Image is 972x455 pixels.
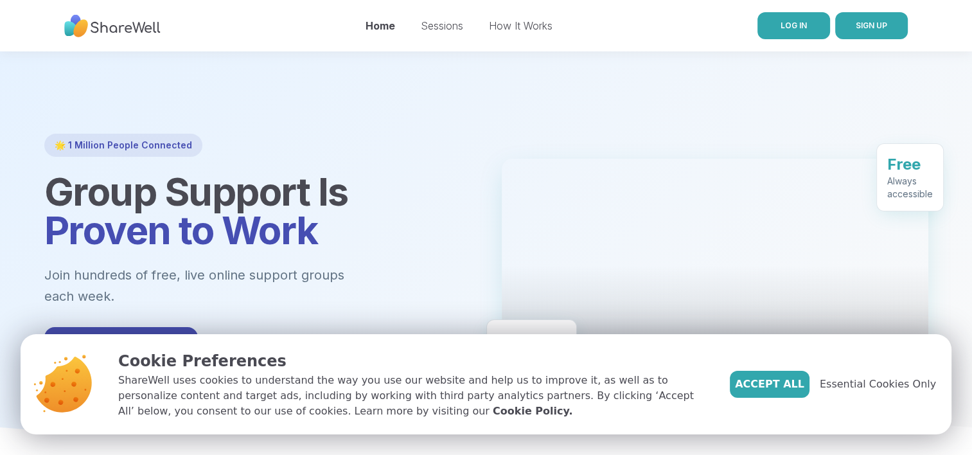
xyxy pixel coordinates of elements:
[489,19,552,32] a: How It Works
[835,12,908,39] button: SIGN UP
[44,207,318,253] span: Proven to Work
[421,19,463,32] a: Sessions
[757,12,830,39] a: LOG IN
[118,373,709,419] p: ShareWell uses cookies to understand the way you use our website and help us to improve it, as we...
[366,19,395,32] a: Home
[820,377,936,392] span: Essential Cookies Only
[44,265,414,307] p: Join hundreds of free, live online support groups each week.
[118,350,709,373] p: Cookie Preferences
[64,8,161,44] img: ShareWell Nav Logo
[856,21,887,30] span: SIGN UP
[44,327,198,363] button: Get Started Free
[887,154,933,174] div: Free
[44,172,471,249] h1: Group Support Is
[497,330,566,350] div: 90%
[730,371,809,398] button: Accept All
[493,404,572,419] a: Cookie Policy.
[44,134,202,157] div: 🌟 1 Million People Connected
[735,377,804,392] span: Accept All
[781,21,807,30] span: LOG IN
[887,174,933,200] div: Always accessible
